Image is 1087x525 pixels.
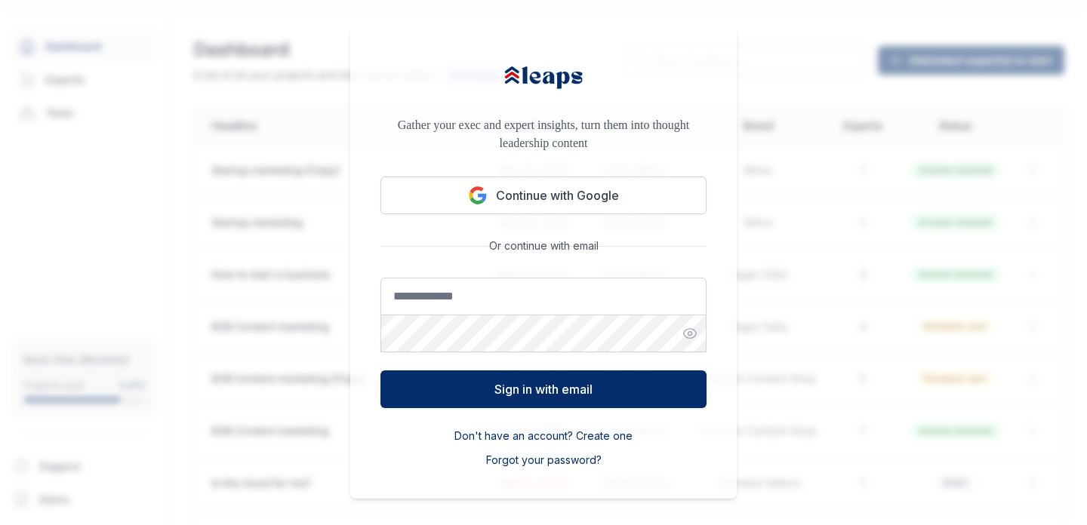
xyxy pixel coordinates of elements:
[454,428,633,444] button: Don't have an account? Create one
[380,177,707,214] button: Continue with Google
[483,238,605,253] span: Or continue with email
[380,116,707,152] p: Gather your exec and expert insights, turn them into thought leadership content
[380,370,707,408] button: Sign in with email
[486,453,602,468] button: Forgot your password?
[502,57,585,98] img: Leaps
[469,186,487,204] img: Google logo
